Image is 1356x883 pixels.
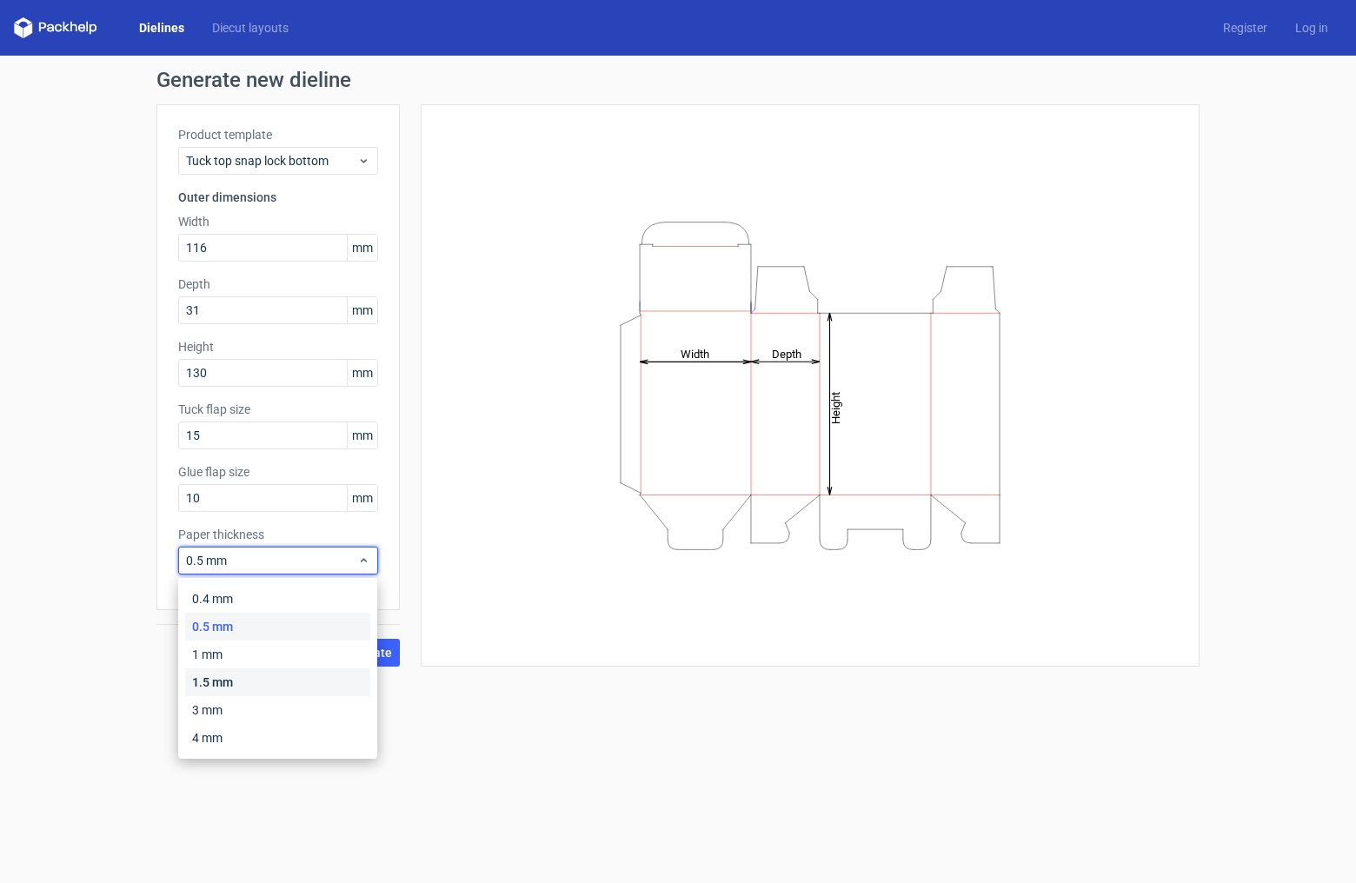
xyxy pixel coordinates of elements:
label: Glue flap size [178,463,378,481]
span: mm [347,485,377,511]
h3: Outer dimensions [178,189,378,206]
span: mm [347,297,377,323]
a: Diecut layouts [198,19,302,37]
label: Product template [178,126,378,143]
div: 1.5 mm [185,668,370,696]
tspan: Width [681,347,709,360]
label: Height [178,338,378,355]
tspan: Height [829,391,842,423]
span: mm [347,422,377,448]
span: Tuck top snap lock bottom [186,152,357,169]
label: Width [178,213,378,230]
a: Log in [1281,19,1342,37]
a: Dielines [125,19,198,37]
label: Tuck flap size [178,401,378,418]
span: 0.5 mm [186,552,357,569]
h1: Generate new dieline [156,70,1200,90]
label: Paper thickness [178,526,378,543]
tspan: Depth [772,347,801,360]
div: 0.4 mm [185,585,370,613]
span: mm [347,360,377,386]
div: 3 mm [185,696,370,724]
div: 1 mm [185,641,370,668]
span: mm [347,235,377,261]
div: 4 mm [185,724,370,752]
label: Depth [178,276,378,293]
div: 0.5 mm [185,613,370,641]
a: Register [1209,19,1281,37]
